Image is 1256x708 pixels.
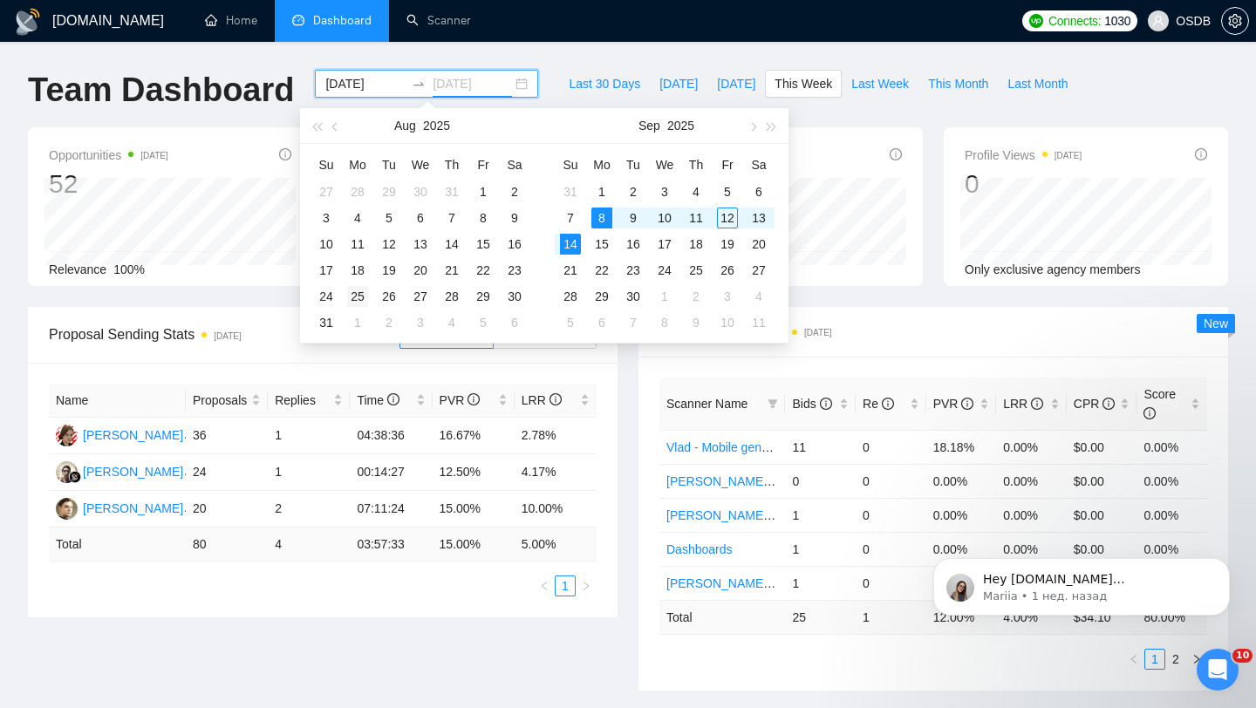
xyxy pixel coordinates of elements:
button: This Month [918,70,998,98]
th: Proposals [186,384,268,418]
div: 16 [623,234,644,255]
span: Last 30 Days [569,74,640,93]
div: 17 [654,234,675,255]
td: 2025-08-29 [468,283,499,310]
div: 22 [473,260,494,281]
a: AK[PERSON_NAME] [56,427,183,441]
a: [PERSON_NAME] - UI/UX Fintech [666,576,854,590]
li: 2 [1165,649,1186,670]
span: This Week [775,74,832,93]
div: 9 [623,208,644,228]
div: 4 [347,208,368,228]
th: Tu [373,151,405,179]
div: 14 [441,234,462,255]
span: Relevance [49,262,106,276]
p: Hey [DOMAIN_NAME][EMAIL_ADDRESS][DOMAIN_NAME], Looks like your Upwork agency OSDB 🏆 Platforms Dev... [76,50,301,67]
th: Mo [586,151,618,179]
button: right [1186,649,1207,670]
td: 2025-09-03 [405,310,436,336]
td: 2025-08-10 [311,231,342,257]
span: Bids [792,397,831,411]
td: 2025-08-31 [311,310,342,336]
td: 2025-09-18 [680,231,712,257]
a: setting [1221,14,1249,28]
td: 2025-08-08 [468,205,499,231]
div: 22 [591,260,612,281]
td: 2025-08-25 [342,283,373,310]
div: 4 [441,312,462,333]
div: 30 [623,286,644,307]
span: Proposal Sending Stats [49,323,399,345]
div: 28 [560,286,581,307]
td: 2025-08-03 [311,205,342,231]
div: 8 [654,312,675,333]
td: 2025-09-06 [499,310,530,336]
td: 2025-08-28 [436,283,468,310]
span: This Month [928,74,988,93]
td: 2025-08-06 [405,205,436,231]
div: 2 [379,312,399,333]
td: 2025-10-02 [680,283,712,310]
img: MI [56,461,78,483]
div: 9 [504,208,525,228]
div: 3 [410,312,431,333]
a: searchScanner [406,13,471,28]
span: info-circle [882,398,894,410]
td: 2025-08-20 [405,257,436,283]
td: 2025-09-23 [618,257,649,283]
div: 31 [316,312,337,333]
div: 24 [654,260,675,281]
div: 12 [379,234,399,255]
div: message notification from Mariia, 1 нед. назад. Hey sharahov.consulting@gmail.com, Looks like you... [26,37,323,94]
button: [DATE] [707,70,765,98]
a: Vlad - Mobile general [666,440,782,454]
span: CPR [1074,397,1115,411]
time: [DATE] [804,328,831,337]
td: 2025-10-03 [712,283,743,310]
div: 21 [441,260,462,281]
div: 9 [686,312,706,333]
td: 2025-09-05 [468,310,499,336]
td: 2025-09-05 [712,179,743,205]
span: LRR [1003,397,1043,411]
td: 2025-09-16 [618,231,649,257]
div: 19 [717,234,738,255]
th: Fr [712,151,743,179]
span: info-circle [468,393,480,405]
th: Th [436,151,468,179]
button: 2025 [667,108,694,143]
th: Sa [499,151,530,179]
span: Last Month [1007,74,1068,93]
div: 24 [316,286,337,307]
span: Only exclusive agency members [965,262,1141,276]
td: 2025-09-27 [743,257,775,283]
td: 2025-09-25 [680,257,712,283]
div: 28 [441,286,462,307]
a: [PERSON_NAME] - UI/UX SaaS [666,474,843,488]
div: 10 [316,234,337,255]
td: 2025-08-07 [436,205,468,231]
span: info-circle [820,398,832,410]
td: 2025-09-28 [555,283,586,310]
td: 2025-09-01 [342,310,373,336]
span: Proposals [193,391,248,410]
iframe: Intercom notifications сообщение [907,521,1256,643]
td: 2025-09-01 [586,179,618,205]
td: 2025-10-04 [743,283,775,310]
a: DA[PERSON_NAME] [56,500,183,514]
time: [DATE] [1055,151,1082,160]
div: 2 [504,181,525,202]
button: 2025 [423,108,450,143]
div: 8 [591,208,612,228]
td: 2025-08-17 [311,257,342,283]
div: 10 [654,208,675,228]
div: 20 [410,260,431,281]
time: [DATE] [140,151,167,160]
div: 18 [347,260,368,281]
span: PVR [440,393,481,407]
td: 2025-08-12 [373,231,405,257]
div: 6 [591,312,612,333]
td: 2025-08-02 [499,179,530,205]
th: Th [680,151,712,179]
td: 2025-09-26 [712,257,743,283]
